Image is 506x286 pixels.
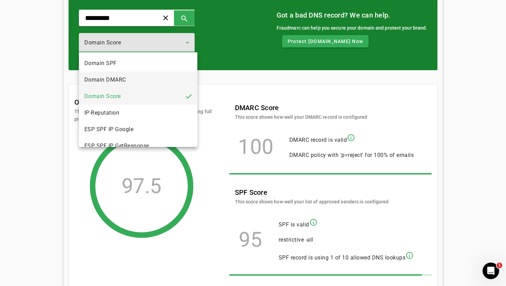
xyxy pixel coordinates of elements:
[84,109,120,117] span: IP-Reputation
[84,125,134,134] span: ESP SPF IP Google
[84,59,117,67] span: Domain SPF
[483,263,499,279] iframe: Intercom live chat
[497,263,502,268] span: 1
[84,142,149,150] span: ESP SPF IP GetResponse
[84,76,126,84] span: Domain DMARC
[84,92,121,100] span: Domain Score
